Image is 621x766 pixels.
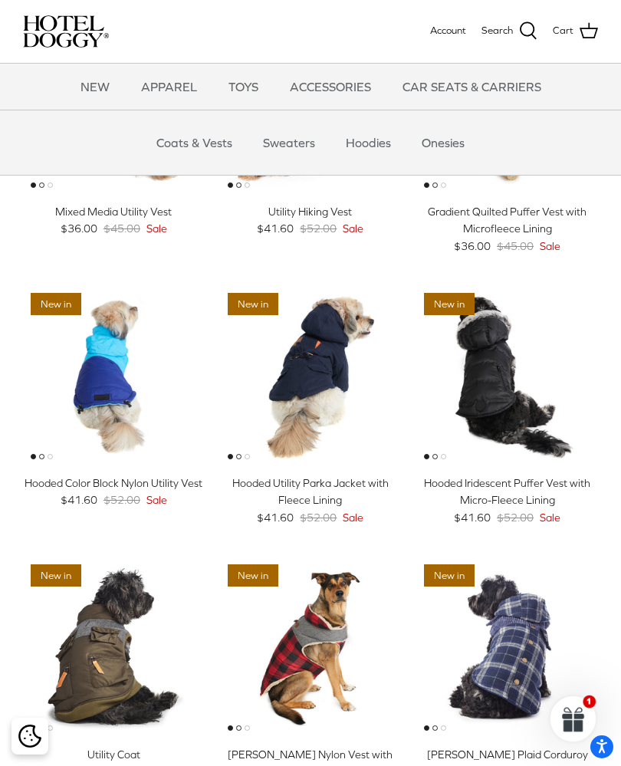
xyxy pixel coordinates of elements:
[497,509,534,526] span: $52.00
[228,564,278,587] span: New in
[257,509,294,526] span: $41.60
[220,203,402,220] div: Utility Hiking Vest
[553,21,598,41] a: Cart
[416,203,598,255] a: Gradient Quilted Puffer Vest with Microfleece Lining $36.00 $45.00 Sale
[23,746,205,763] div: Utility Coat
[416,203,598,238] div: Gradient Quilted Puffer Vest with Microfleece Lining
[103,491,140,508] span: $52.00
[23,203,205,220] div: Mixed Media Utility Vest
[416,475,598,509] div: Hooded Iridescent Puffer Vest with Micro-Fleece Lining
[103,220,140,237] span: $45.00
[481,23,513,39] span: Search
[249,120,329,166] a: Sweaters
[424,564,475,587] span: New in
[143,120,246,166] a: Coats & Vests
[430,23,466,39] a: Account
[228,293,278,315] span: New in
[127,64,211,110] a: APPAREL
[31,293,81,315] span: New in
[23,285,205,467] a: Hooded Color Block Nylon Utility Vest
[31,564,81,587] span: New in
[23,203,205,238] a: Mixed Media Utility Vest $36.00 $45.00 Sale
[61,491,97,508] span: $41.60
[454,238,491,255] span: $36.00
[416,557,598,738] a: Melton Plaid Corduroy Vest with Hood
[220,475,402,509] div: Hooded Utility Parka Jacket with Fleece Lining
[416,475,598,526] a: Hooded Iridescent Puffer Vest with Micro-Fleece Lining $41.60 $52.00 Sale
[23,15,109,48] img: hoteldoggycom
[424,293,475,315] span: New in
[416,285,598,467] a: Hooded Iridescent Puffer Vest with Micro-Fleece Lining
[389,64,555,110] a: CAR SEATS & CARRIERS
[497,238,534,255] span: $45.00
[343,509,363,526] span: Sale
[343,220,363,237] span: Sale
[16,723,43,750] button: Cookie policy
[23,557,205,738] a: Utility Coat
[540,238,560,255] span: Sale
[220,557,402,738] a: Melton Nylon Vest with Sherpa Lining
[146,491,167,508] span: Sale
[220,203,402,238] a: Utility Hiking Vest $41.60 $52.00 Sale
[430,25,466,36] span: Account
[220,285,402,467] a: Hooded Utility Parka Jacket with Fleece Lining
[23,475,205,491] div: Hooded Color Block Nylon Utility Vest
[481,21,537,41] a: Search
[454,509,491,526] span: $41.60
[257,220,294,237] span: $41.60
[553,23,573,39] span: Cart
[408,120,478,166] a: Onesies
[300,509,337,526] span: $52.00
[332,120,405,166] a: Hoodies
[540,509,560,526] span: Sale
[23,475,205,509] a: Hooded Color Block Nylon Utility Vest $41.60 $52.00 Sale
[220,475,402,526] a: Hooded Utility Parka Jacket with Fleece Lining $41.60 $52.00 Sale
[61,220,97,237] span: $36.00
[146,220,167,237] span: Sale
[11,718,48,754] div: Cookie policy
[18,725,41,748] img: Cookie policy
[276,64,385,110] a: ACCESSORIES
[67,64,123,110] a: NEW
[300,220,337,237] span: $52.00
[215,64,272,110] a: TOYS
